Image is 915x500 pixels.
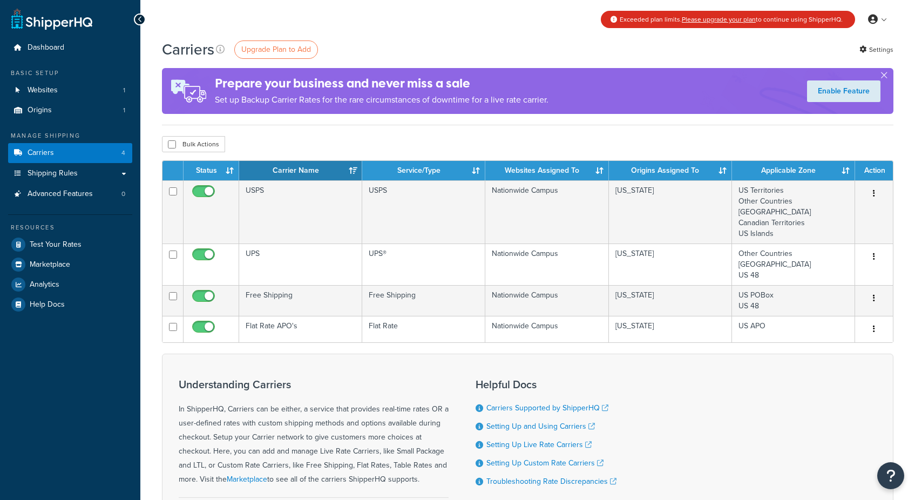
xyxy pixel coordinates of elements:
button: Open Resource Center [877,462,904,489]
td: Flat Rate [362,316,485,342]
div: Basic Setup [8,69,132,78]
td: US APO [732,316,855,342]
th: Applicable Zone: activate to sort column ascending [732,161,855,180]
li: Origins [8,100,132,120]
a: Carriers 4 [8,143,132,163]
a: Setting Up Custom Rate Carriers [486,457,604,469]
td: Flat Rate APO's [239,316,362,342]
a: Websites 1 [8,80,132,100]
td: [US_STATE] [609,285,732,316]
a: Upgrade Plan to Add [234,40,318,59]
h1: Carriers [162,39,214,60]
span: Exceeded plan limits. to continue using ShipperHQ. [620,15,843,24]
td: UPS [239,244,362,285]
a: Please upgrade your plan [682,15,756,24]
th: Carrier Name: activate to sort column ascending [239,161,362,180]
span: Dashboard [28,43,64,52]
a: Setting Up and Using Carriers [486,421,595,432]
a: Carriers Supported by ShipperHQ [486,402,608,414]
td: [US_STATE] [609,180,732,244]
td: Free Shipping [239,285,362,316]
span: 4 [121,148,125,158]
span: 1 [123,106,125,115]
span: 0 [121,190,125,199]
td: US Territories Other Countries [GEOGRAPHIC_DATA] Canadian Territories US Islands [732,180,855,244]
a: Analytics [8,275,132,294]
a: ShipperHQ Home [11,8,92,30]
a: Enable Feature [807,80,880,102]
div: Manage Shipping [8,131,132,140]
a: Troubleshooting Rate Discrepancies [486,476,616,487]
li: Advanced Features [8,184,132,204]
span: Test Your Rates [30,240,82,249]
td: Other Countries [GEOGRAPHIC_DATA] US 48 [732,244,855,285]
h4: Prepare your business and never miss a sale [215,75,548,92]
a: Marketplace [227,474,267,485]
h3: Understanding Carriers [179,379,449,390]
span: Shipping Rules [28,169,78,178]
p: Set up Backup Carrier Rates for the rare circumstances of downtime for a live rate carrier. [215,92,548,107]
span: Origins [28,106,52,115]
span: Upgrade Plan to Add [241,44,311,55]
span: Advanced Features [28,190,93,199]
td: UPS® [362,244,485,285]
td: Nationwide Campus [485,244,608,285]
a: Origins 1 [8,100,132,120]
td: USPS [362,180,485,244]
a: Test Your Rates [8,235,132,254]
td: Nationwide Campus [485,316,608,342]
span: Websites [28,86,58,95]
td: Free Shipping [362,285,485,316]
td: US POBox US 48 [732,285,855,316]
a: Dashboard [8,38,132,58]
img: ad-rules-rateshop-fe6ec290ccb7230408bd80ed9643f0289d75e0ffd9eb532fc0e269fcd187b520.png [162,68,215,114]
td: [US_STATE] [609,244,732,285]
span: Marketplace [30,260,70,269]
th: Action [855,161,893,180]
td: Nationwide Campus [485,285,608,316]
a: Shipping Rules [8,164,132,184]
a: Help Docs [8,295,132,314]
th: Origins Assigned To: activate to sort column ascending [609,161,732,180]
button: Bulk Actions [162,136,225,152]
h3: Helpful Docs [476,379,616,390]
span: Help Docs [30,300,65,309]
a: Settings [859,42,893,57]
a: Marketplace [8,255,132,274]
th: Service/Type: activate to sort column ascending [362,161,485,180]
span: 1 [123,86,125,95]
td: [US_STATE] [609,316,732,342]
span: Analytics [30,280,59,289]
th: Status: activate to sort column ascending [184,161,239,180]
span: Carriers [28,148,54,158]
li: Carriers [8,143,132,163]
td: Nationwide Campus [485,180,608,244]
a: Advanced Features 0 [8,184,132,204]
td: USPS [239,180,362,244]
th: Websites Assigned To: activate to sort column ascending [485,161,608,180]
div: Resources [8,223,132,232]
li: Websites [8,80,132,100]
div: In ShipperHQ, Carriers can be either, a service that provides real-time rates OR a user-defined r... [179,379,449,487]
a: Setting Up Live Rate Carriers [486,439,592,450]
